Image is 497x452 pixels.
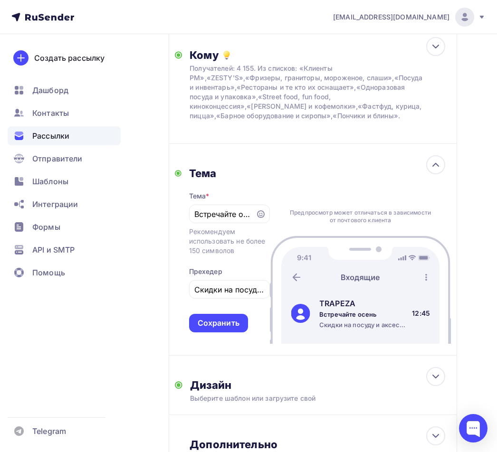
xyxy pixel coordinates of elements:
a: [EMAIL_ADDRESS][DOMAIN_NAME] [333,8,486,27]
span: Контакты [32,107,69,119]
input: Укажите тему письма [194,208,250,220]
div: Дизайн [190,378,451,392]
div: Выберите шаблон или загрузите свой [190,394,425,403]
div: Встречайте осень [319,310,409,319]
span: Telegram [32,425,66,437]
span: Отправители [32,153,83,164]
span: API и SMTP [32,244,75,255]
a: Рассылки [8,126,121,145]
div: Рекомендуем использовать не более 150 символов [189,227,270,255]
div: Дополнительно [190,438,451,451]
span: Рассылки [32,130,69,141]
div: Сохранить [198,318,239,329]
div: Создать рассылку [34,52,105,64]
div: Предпросмотр может отличаться в зависимости от почтового клиента [287,209,434,224]
div: Тема [189,191,210,201]
div: 12:45 [412,309,430,318]
span: Дашборд [32,85,68,96]
a: Дашборд [8,81,121,100]
span: Интеграции [32,198,78,210]
div: Получателей: 4 155. Из списков: «Клиенты РМ»,«ZESTY'S»,«Фризеры, граниторы, мороженое, слаши»,«По... [190,64,425,121]
a: Формы [8,217,121,236]
span: Помощь [32,267,65,278]
div: TRAPEZA [319,298,409,309]
input: Текст, который будут видеть подписчики [194,284,264,295]
span: [EMAIL_ADDRESS][DOMAIN_NAME] [333,12,449,22]
div: Прехедер [189,267,222,276]
a: Контакты [8,104,121,122]
span: Формы [32,221,60,233]
a: Отправители [8,149,121,168]
div: Скидки на посуду и аксессуары до [DATE] [319,320,409,329]
div: Тема [189,167,270,180]
div: Кому [190,48,451,62]
span: Шаблоны [32,176,68,187]
a: Шаблоны [8,172,121,191]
